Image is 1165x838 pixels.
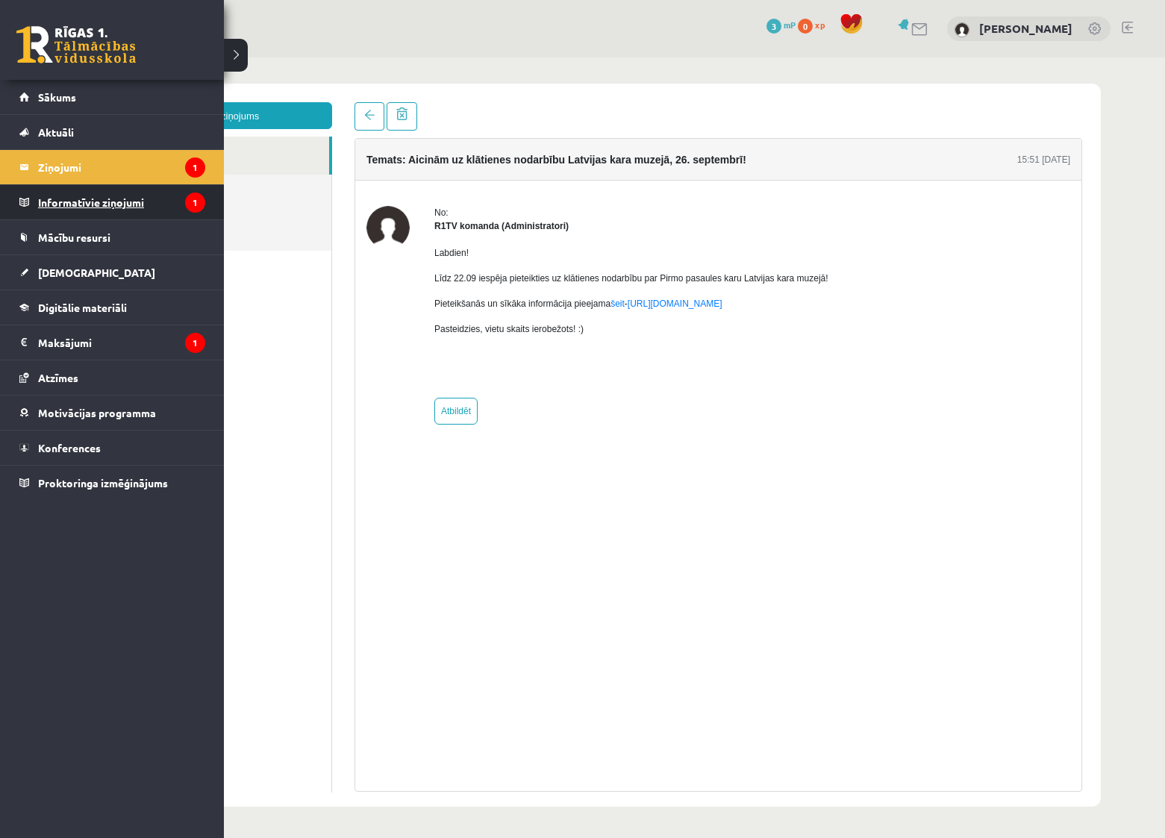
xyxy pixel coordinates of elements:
span: Motivācijas programma [38,406,156,419]
span: Digitālie materiāli [38,301,127,314]
span: xp [815,19,825,31]
span: 0 [798,19,813,34]
a: 0 xp [798,19,832,31]
span: 3 [766,19,781,34]
a: [DEMOGRAPHIC_DATA] [19,255,205,290]
span: mP [784,19,796,31]
div: No: [375,148,769,162]
i: 1 [185,333,205,353]
span: Konferences [38,441,101,454]
a: [URL][DOMAIN_NAME] [568,241,663,251]
a: Maksājumi1 [19,325,205,360]
a: Atzīmes [19,360,205,395]
span: Proktoringa izmēģinājums [38,476,168,490]
a: Proktoringa izmēģinājums [19,466,205,500]
i: 1 [185,193,205,213]
a: Dzēstie [45,155,272,193]
span: [DEMOGRAPHIC_DATA] [38,266,155,279]
a: Konferences [19,431,205,465]
legend: Ziņojumi [38,150,205,184]
a: Rīgas 1. Tālmācības vidusskola [16,26,136,63]
a: Jauns ziņojums [45,45,272,72]
img: Nikoletta Gruzdiņa [955,22,969,37]
a: Ienākošie [45,79,269,117]
h4: Temats: Aicinām uz klātienes nodarbību Latvijas kara muzejā, 26. septembrī! [307,96,687,108]
a: Ziņojumi1 [19,150,205,184]
span: Sākums [38,90,76,104]
span: Mācību resursi [38,231,110,244]
div: 15:51 [DATE] [958,96,1011,109]
span: Atzīmes [38,371,78,384]
span: Aktuāli [38,125,74,139]
a: Atbildēt [375,340,418,367]
a: Informatīvie ziņojumi1 [19,185,205,219]
a: Motivācijas programma [19,395,205,430]
p: Līdz 22.09 iespēja pieteikties uz klātienes nodarbību par Pirmo pasaules karu Latvijas kara muzejā! [375,214,769,228]
a: [PERSON_NAME] [979,21,1072,36]
legend: Informatīvie ziņojumi [38,185,205,219]
a: 3 mP [766,19,796,31]
p: Pasteidzies, vietu skaits ierobežots! :) [375,265,769,278]
a: Aktuāli [19,115,205,149]
legend: Maksājumi [38,325,205,360]
a: Digitālie materiāli [19,290,205,325]
strong: R1TV komanda (Administratori) [375,163,509,174]
img: R1TV komanda [307,148,350,192]
a: Sākums [19,80,205,114]
a: Mācību resursi [19,220,205,254]
a: Nosūtītie [45,117,272,155]
a: šeit [551,241,565,251]
p: Pieteikšanās un sīkāka informācija pieejama - [375,240,769,253]
p: Labdien! [375,189,769,202]
i: 1 [185,157,205,178]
